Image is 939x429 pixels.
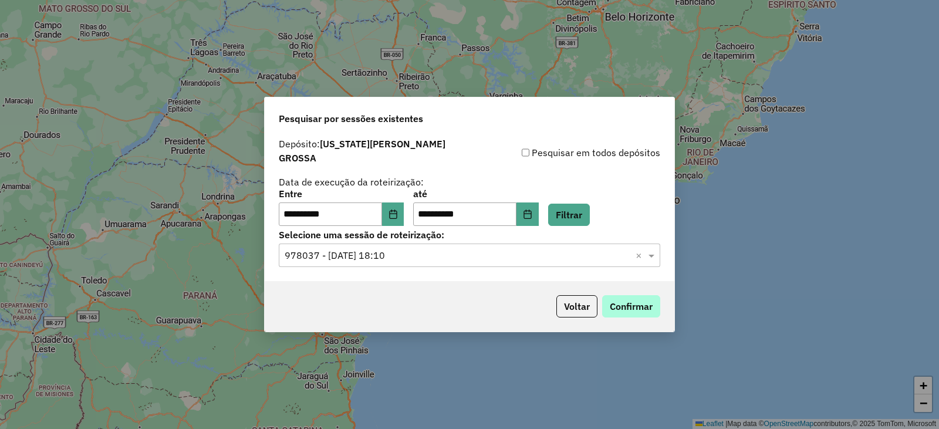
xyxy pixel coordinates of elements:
[279,187,404,201] label: Entre
[602,295,660,317] button: Confirmar
[382,202,404,226] button: Choose Date
[279,228,660,242] label: Selecione uma sessão de roteirização:
[279,112,423,126] span: Pesquisar por sessões existentes
[636,248,646,262] span: Clear all
[556,295,597,317] button: Voltar
[279,137,469,165] label: Depósito:
[413,187,538,201] label: até
[548,204,590,226] button: Filtrar
[469,146,660,160] div: Pesquisar em todos depósitos
[516,202,539,226] button: Choose Date
[279,175,424,189] label: Data de execução da roteirização:
[279,138,445,164] strong: [US_STATE][PERSON_NAME] GROSSA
